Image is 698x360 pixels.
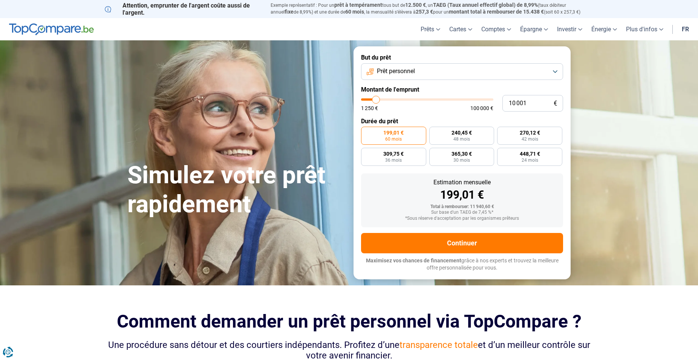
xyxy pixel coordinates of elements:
p: Attention, emprunter de l'argent coûte aussi de l'argent. [105,2,262,16]
a: Comptes [477,18,516,40]
span: 60 mois [345,9,364,15]
span: montant total à rembourser de 15.438 € [449,9,544,15]
a: fr [677,18,693,40]
span: 30 mois [453,158,470,162]
div: 199,01 € [367,189,557,201]
span: € [554,100,557,107]
span: Prêt personnel [377,67,415,75]
span: 365,30 € [452,151,472,156]
a: Investir [553,18,587,40]
span: TAEG (Taux annuel effectif global) de 8,99% [433,2,538,8]
span: 12.500 € [405,2,426,8]
a: Prêts [416,18,445,40]
span: 100 000 € [470,106,493,111]
span: 24 mois [522,158,538,162]
span: 448,71 € [520,151,540,156]
span: prêt à tempérament [334,2,382,8]
span: 36 mois [385,158,402,162]
a: Épargne [516,18,553,40]
div: Sur base d'un TAEG de 7,45 %* [367,210,557,215]
span: 42 mois [522,137,538,141]
span: transparence totale [400,340,478,350]
a: Cartes [445,18,477,40]
label: But du prêt [361,54,563,61]
span: 199,01 € [383,130,404,135]
label: Montant de l'emprunt [361,86,563,93]
span: 257,3 € [416,9,433,15]
span: 309,75 € [383,151,404,156]
h2: Comment demander un prêt personnel via TopCompare ? [105,311,593,332]
span: 60 mois [385,137,402,141]
a: Énergie [587,18,621,40]
div: Estimation mensuelle [367,179,557,185]
h1: Simulez votre prêt rapidement [127,161,344,219]
label: Durée du prêt [361,118,563,125]
a: Plus d'infos [621,18,668,40]
p: Exemple représentatif : Pour un tous but de , un (taux débiteur annuel de 8,99%) et une durée de ... [271,2,593,15]
button: Continuer [361,233,563,253]
span: 1 250 € [361,106,378,111]
button: Prêt personnel [361,63,563,80]
span: fixe [285,9,294,15]
span: 240,45 € [452,130,472,135]
span: 270,12 € [520,130,540,135]
p: grâce à nos experts et trouvez la meilleure offre personnalisée pour vous. [361,257,563,272]
span: Maximisez vos chances de financement [366,257,461,263]
img: TopCompare [9,23,94,35]
span: 48 mois [453,137,470,141]
div: *Sous réserve d'acceptation par les organismes prêteurs [367,216,557,221]
div: Total à rembourser: 11 940,60 € [367,204,557,210]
